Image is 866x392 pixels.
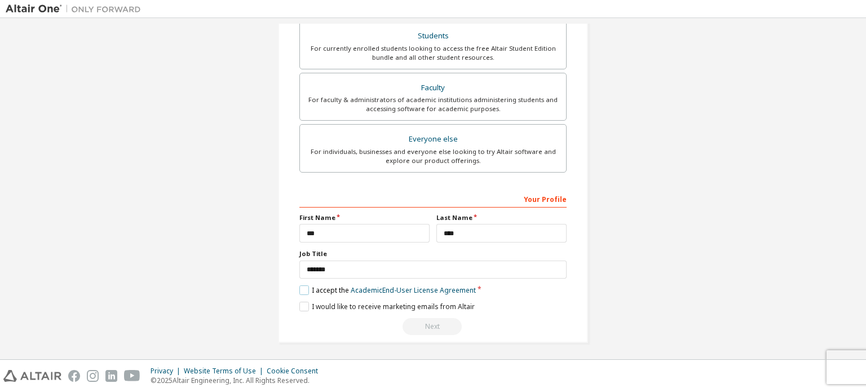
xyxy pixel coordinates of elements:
[299,249,567,258] label: Job Title
[184,367,267,376] div: Website Terms of Use
[436,213,567,222] label: Last Name
[6,3,147,15] img: Altair One
[124,370,140,382] img: youtube.svg
[299,190,567,208] div: Your Profile
[3,370,61,382] img: altair_logo.svg
[105,370,117,382] img: linkedin.svg
[307,28,559,44] div: Students
[307,147,559,165] div: For individuals, businesses and everyone else looking to try Altair software and explore our prod...
[307,44,559,62] div: For currently enrolled students looking to access the free Altair Student Edition bundle and all ...
[87,370,99,382] img: instagram.svg
[299,318,567,335] div: Read and acccept EULA to continue
[307,95,559,113] div: For faculty & administrators of academic institutions administering students and accessing softwa...
[307,80,559,96] div: Faculty
[151,376,325,385] p: © 2025 Altair Engineering, Inc. All Rights Reserved.
[351,285,476,295] a: Academic End-User License Agreement
[307,131,559,147] div: Everyone else
[68,370,80,382] img: facebook.svg
[151,367,184,376] div: Privacy
[299,213,430,222] label: First Name
[299,285,476,295] label: I accept the
[299,302,475,311] label: I would like to receive marketing emails from Altair
[267,367,325,376] div: Cookie Consent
